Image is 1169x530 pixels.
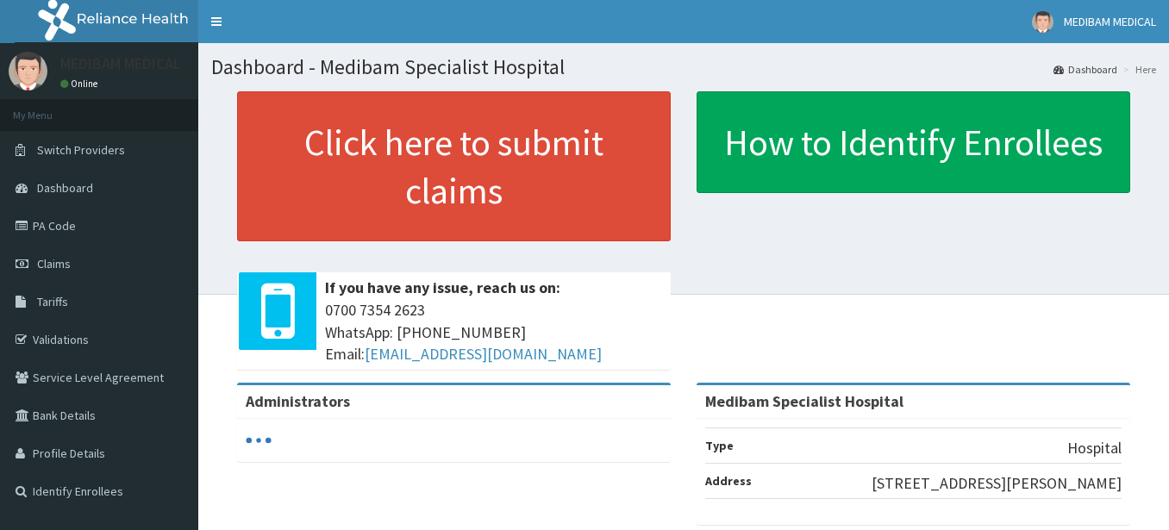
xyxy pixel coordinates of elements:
[246,391,350,411] b: Administrators
[705,473,752,489] b: Address
[60,56,181,72] p: MEDIBAM MEDICAL
[325,277,560,297] b: If you have any issue, reach us on:
[37,180,93,196] span: Dashboard
[1064,14,1156,29] span: MEDIBAM MEDICAL
[1053,62,1117,77] a: Dashboard
[211,56,1156,78] h1: Dashboard - Medibam Specialist Hospital
[325,299,662,365] span: 0700 7354 2623 WhatsApp: [PHONE_NUMBER] Email:
[697,91,1130,193] a: How to Identify Enrollees
[705,391,903,411] strong: Medibam Specialist Hospital
[246,427,272,453] svg: audio-loading
[60,78,102,90] a: Online
[37,256,71,271] span: Claims
[37,142,125,158] span: Switch Providers
[1032,11,1053,33] img: User Image
[37,294,68,309] span: Tariffs
[1119,62,1156,77] li: Here
[365,344,602,364] a: [EMAIL_ADDRESS][DOMAIN_NAME]
[705,438,734,453] b: Type
[1067,437,1122,459] p: Hospital
[9,52,47,90] img: User Image
[237,91,671,241] a: Click here to submit claims
[872,472,1122,495] p: [STREET_ADDRESS][PERSON_NAME]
